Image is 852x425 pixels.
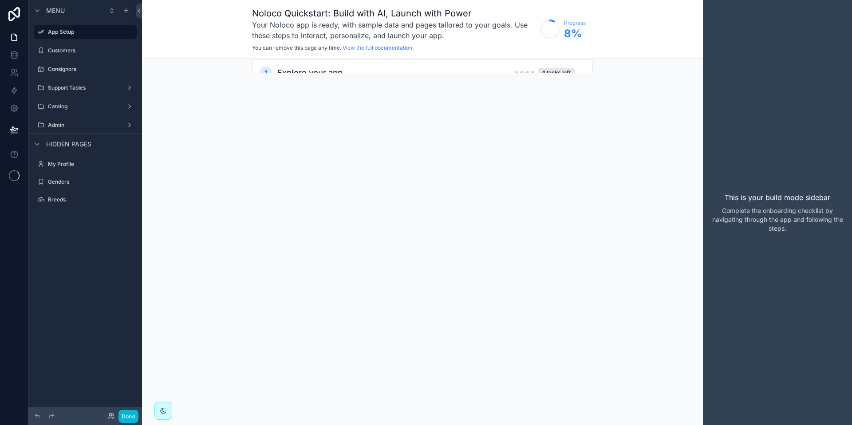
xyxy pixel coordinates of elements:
a: Support Tables [34,81,137,95]
label: Support Tables [48,84,122,91]
label: Breeds [48,196,135,203]
h3: Your Noloco app is ready, with sample data and pages tailored to your goals. Use these steps to i... [252,20,536,41]
a: Breeds [34,193,137,207]
h1: Noloco Quickstart: Build with AI, Launch with Power [252,7,536,20]
a: Customers [34,43,137,58]
p: This is your build mode sidebar [725,192,830,203]
label: Consignors [48,66,135,73]
span: Menu [46,6,65,15]
a: Admin [34,118,137,132]
label: Customers [48,47,135,54]
a: My Profile [34,157,137,171]
span: You can remove this page any time. [252,44,341,51]
label: App Setup [48,28,131,35]
span: 8 % [564,27,586,41]
p: Complete the onboarding checklist by navigating through the app and following the steps. [710,206,845,233]
label: Admin [48,122,122,129]
label: My Profile [48,161,135,168]
a: App Setup [34,25,137,39]
a: Consignors [34,62,137,76]
a: Genders [34,175,137,189]
a: View the full documentation. [343,44,414,51]
button: Done [118,410,138,423]
label: Catalog [48,103,122,110]
span: Progress [564,20,586,27]
a: Catalog [34,99,137,114]
label: Genders [48,178,135,185]
span: Hidden pages [46,140,91,149]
